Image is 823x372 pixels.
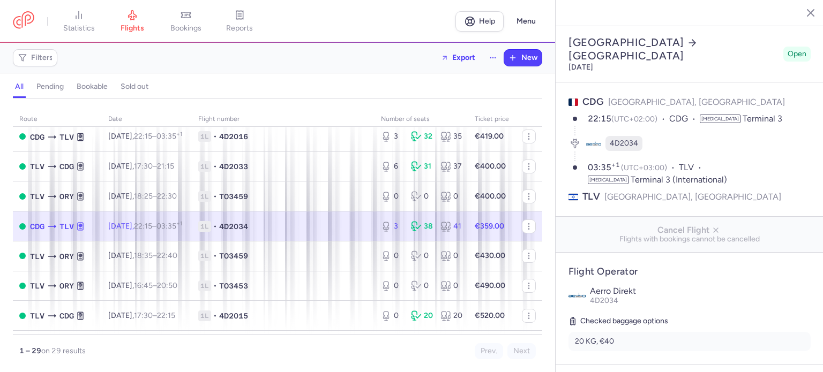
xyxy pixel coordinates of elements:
[669,113,700,125] span: CDG
[102,111,192,127] th: date
[15,82,24,92] h4: all
[134,132,182,141] span: –
[788,49,806,59] span: Open
[381,221,402,232] div: 3
[621,163,667,172] span: (UTC+03:00)
[121,82,148,92] h4: sold out
[106,10,159,33] a: flights
[134,251,177,260] span: –
[134,311,153,320] time: 17:30
[582,96,604,108] span: CDG
[59,131,74,143] span: TLV
[63,24,95,33] span: statistics
[440,161,462,172] div: 37
[475,251,505,260] strong: €430.00
[475,132,504,141] strong: €419.00
[219,310,248,321] span: 4D2015
[30,161,44,172] span: TLV
[588,113,611,124] time: 22:15
[59,161,74,172] span: CDG
[564,235,815,244] span: Flights with bookings cannot be cancelled
[59,280,74,292] span: ORY
[411,161,432,172] div: 31
[30,221,44,232] span: CDG
[159,10,213,33] a: bookings
[411,250,432,261] div: 0
[121,24,144,33] span: flights
[213,250,217,261] span: •
[440,131,462,142] div: 35
[108,162,174,171] span: [DATE],
[213,131,217,142] span: •
[176,220,182,227] sup: +1
[30,191,44,202] span: TLV
[610,138,638,149] span: 4D2034
[198,161,211,172] span: 1L
[743,113,782,124] span: Terminal 3
[411,191,432,202] div: 0
[631,174,727,185] span: Terminal 3 (International)
[411,131,432,142] div: 32
[134,162,174,171] span: –
[157,311,175,320] time: 22:15
[219,131,248,142] span: 4D2016
[59,191,74,202] span: ORY
[198,310,211,321] span: 1L
[475,281,505,290] strong: €490.00
[381,191,402,202] div: 0
[521,54,537,62] span: New
[59,250,74,262] span: ORY
[568,63,593,72] time: [DATE]
[611,161,620,169] sup: +1
[381,131,402,142] div: 3
[77,82,108,92] h4: bookable
[156,222,182,231] time: 03:35
[213,310,217,321] span: •
[30,280,44,292] span: TLV
[608,97,785,107] span: [GEOGRAPHIC_DATA], [GEOGRAPHIC_DATA]
[564,225,815,235] span: Cancel Flight
[134,281,177,290] span: –
[108,251,177,260] span: [DATE],
[213,221,217,232] span: •
[198,221,211,232] span: 1L
[157,192,177,201] time: 22:30
[198,131,211,142] span: 1L
[36,82,64,92] h4: pending
[679,162,706,174] span: TLV
[213,191,217,202] span: •
[479,17,495,25] span: Help
[434,49,482,66] button: Export
[59,221,74,232] span: TLV
[611,115,657,124] span: (UTC+02:00)
[108,132,182,141] span: [DATE],
[504,50,542,66] button: New
[108,311,175,320] span: [DATE],
[219,250,248,261] span: TO3459
[582,190,600,203] span: TLV
[134,311,175,320] span: –
[134,222,152,231] time: 22:15
[30,250,44,262] span: TLV
[475,311,505,320] strong: €520.00
[219,221,248,232] span: 4D2034
[134,132,152,141] time: 22:15
[52,10,106,33] a: statistics
[452,54,475,62] span: Export
[568,286,586,303] img: Aerro Direkt logo
[192,111,375,127] th: Flight number
[700,115,740,123] span: [MEDICAL_DATA]
[510,11,542,32] button: Menu
[30,131,44,143] span: CDG
[455,11,504,32] a: Help
[440,280,462,291] div: 0
[213,280,217,291] span: •
[176,131,182,138] sup: +1
[198,191,211,202] span: 1L
[475,192,506,201] strong: €400.00
[108,281,177,290] span: [DATE],
[475,222,504,231] strong: €359.00
[411,221,432,232] div: 38
[381,161,402,172] div: 6
[475,162,506,171] strong: €400.00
